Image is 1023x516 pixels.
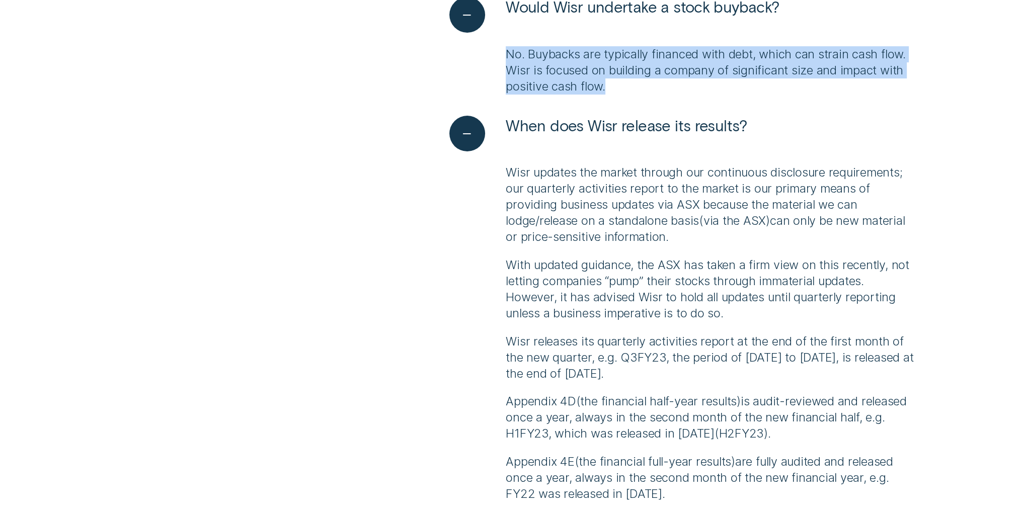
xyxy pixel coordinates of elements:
span: ) [766,213,770,228]
span: ( [699,213,703,228]
span: ) [731,454,735,469]
span: ) [764,426,768,441]
p: With updated guidance, the ASX has taken a firm view on this recently, not letting companies “pum... [506,257,915,321]
span: ( [576,394,581,408]
span: ( [575,454,579,469]
p: Appendix 4E the financial full-year results are fully audited and released once a year, always in... [506,454,915,502]
button: See less [449,116,747,151]
p: Wisr releases its quarterly activities report at the end of the first month of the new quarter, e... [506,333,915,382]
span: ( [715,426,719,441]
span: When does Wisr release its results? [506,116,747,135]
span: ) [737,394,741,408]
p: Wisr updates the market through our continuous disclosure requirements; our quarterly activities ... [506,164,915,245]
p: Appendix 4D the financial half-year results is audit-reviewed and released once a year, always in... [506,393,915,442]
p: No. Buybacks are typically financed with debt, which can strain cash flow. Wisr is focused on bui... [506,46,915,95]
